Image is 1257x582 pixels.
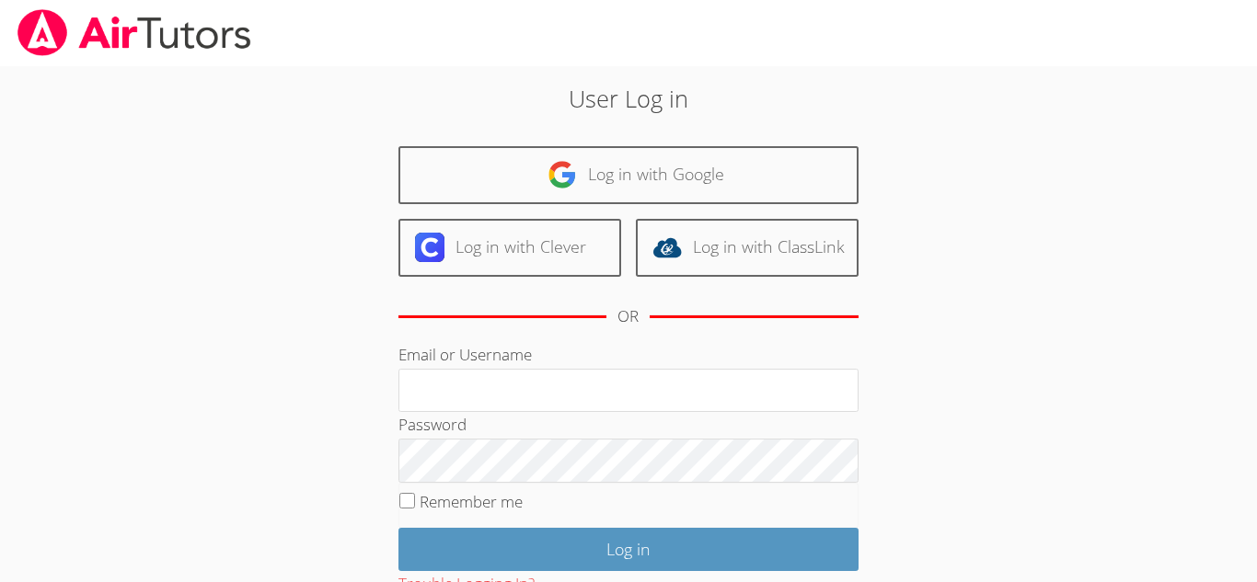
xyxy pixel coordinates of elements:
img: clever-logo-6eab21bc6e7a338710f1a6ff85c0baf02591cd810cc4098c63d3a4b26e2feb20.svg [415,233,444,262]
a: Log in with ClassLink [636,219,859,277]
img: airtutors_banner-c4298cdbf04f3fff15de1276eac7730deb9818008684d7c2e4769d2f7ddbe033.png [16,9,253,56]
label: Remember me [420,491,523,512]
img: google-logo-50288ca7cdecda66e5e0955fdab243c47b7ad437acaf1139b6f446037453330a.svg [548,160,577,189]
a: Log in with Google [398,146,859,204]
label: Email or Username [398,344,532,365]
img: classlink-logo-d6bb404cc1216ec64c9a2012d9dc4662098be43eaf13dc465df04b49fa7ab582.svg [652,233,682,262]
a: Log in with Clever [398,219,621,277]
h2: User Log in [289,81,968,116]
div: OR [617,303,639,330]
input: Log in [398,528,859,571]
label: Password [398,414,467,435]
